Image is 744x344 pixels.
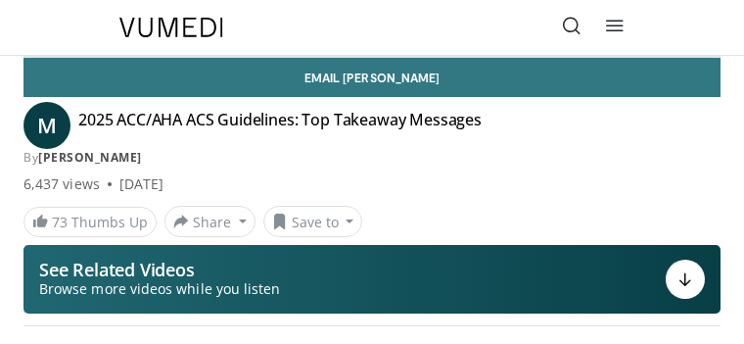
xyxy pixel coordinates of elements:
button: Save to [263,206,363,237]
h4: 2025 ACC/AHA ACS Guidelines: Top Takeaway Messages [78,110,482,141]
div: [DATE] [119,174,163,194]
span: Browse more videos while you listen [39,279,280,299]
button: Share [164,206,256,237]
span: 6,437 views [23,174,100,194]
span: 73 [52,213,68,231]
a: Email [PERSON_NAME] [23,58,721,97]
button: See Related Videos Browse more videos while you listen [23,245,721,314]
img: VuMedi Logo [119,18,223,37]
div: By [23,149,721,167]
p: See Related Videos [39,260,280,279]
a: [PERSON_NAME] [38,149,142,166]
a: 73 Thumbs Up [23,207,157,237]
a: M [23,102,70,149]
